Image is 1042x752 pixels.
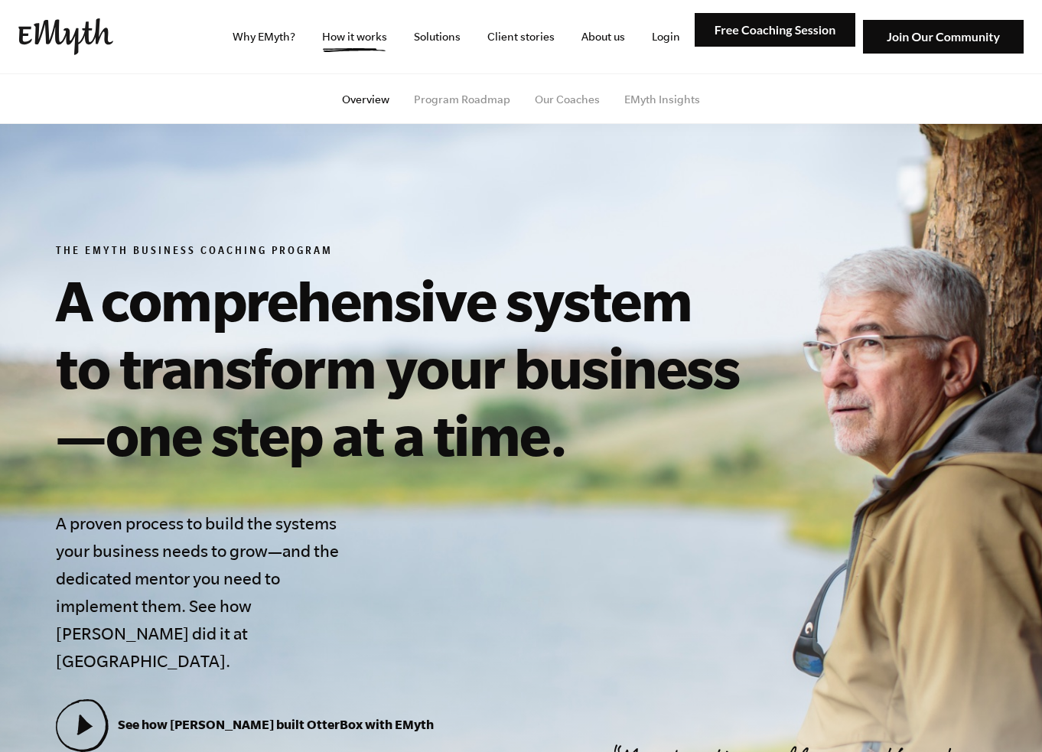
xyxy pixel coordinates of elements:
img: EMyth [18,18,113,55]
a: See how [PERSON_NAME] built OtterBox with EMyth [56,717,434,731]
h4: A proven process to build the systems your business needs to grow—and the dedicated mentor you ne... [56,509,350,675]
a: EMyth Insights [624,93,700,106]
a: Overview [342,93,389,106]
a: Our Coaches [535,93,600,106]
img: Join Our Community [863,20,1024,54]
a: Program Roadmap [414,93,510,106]
h6: The EMyth Business Coaching Program [56,245,754,260]
h1: A comprehensive system to transform your business—one step at a time. [56,266,754,468]
img: Free Coaching Session [695,13,855,47]
iframe: Chat Widget [965,679,1042,752]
